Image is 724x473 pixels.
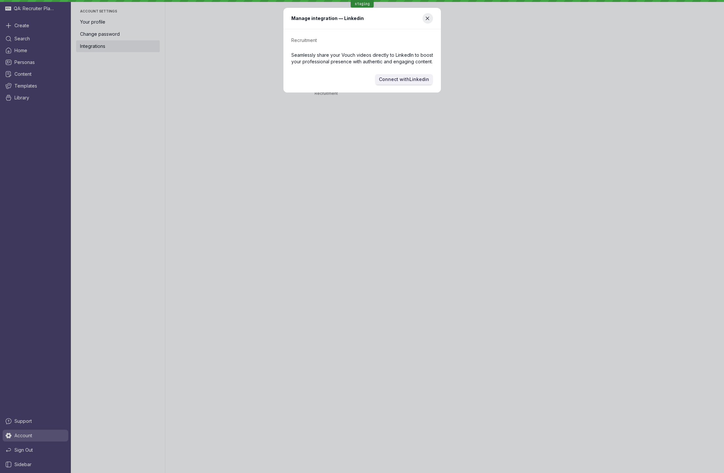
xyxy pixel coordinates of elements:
span: Recruitment [291,37,317,43]
span: Connect with Linkedin [379,76,429,83]
p: Seamlessly share your Vouch videos directly to LinkedIn to boost your professional presence with ... [291,52,433,65]
button: Close modal [423,13,433,24]
h1: Manage integration — Linkedin [291,14,364,22]
button: Connect withLinkedin [375,74,433,85]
